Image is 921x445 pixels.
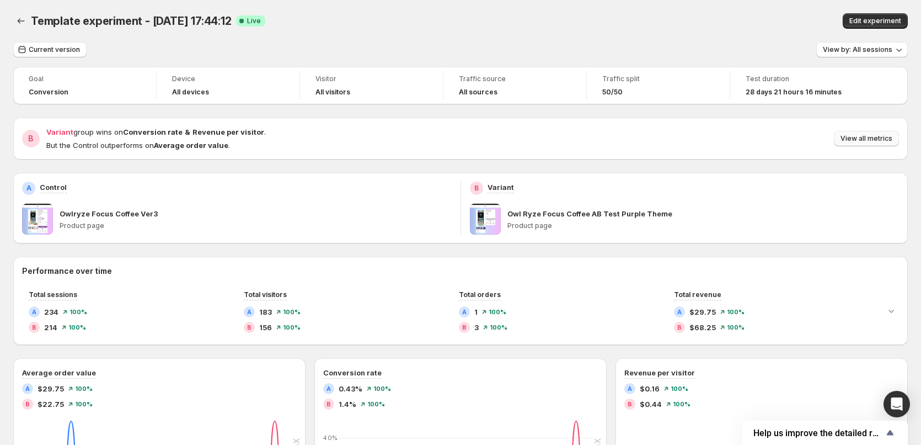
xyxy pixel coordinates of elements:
[315,75,427,83] span: Visitor
[283,324,301,331] span: 100%
[283,309,301,315] span: 100%
[673,401,690,407] span: 100%
[628,385,632,392] h2: A
[602,88,623,97] span: 50/50
[507,208,672,219] p: Owl Ryze Focus Coffee AB Test Purple Theme
[339,383,362,394] span: 0.43%
[488,182,514,193] p: Variant
[172,75,284,83] span: Device
[834,131,899,146] button: View all metrics
[840,134,892,143] span: View all metrics
[46,128,73,136] span: Variant
[671,385,688,392] span: 100%
[172,88,209,97] h4: All devices
[29,73,141,98] a: GoalConversion
[843,13,908,29] button: Edit experiment
[172,73,284,98] a: DeviceAll devices
[46,141,230,150] span: But the Control outperforms on .
[727,309,745,315] span: 100%
[28,133,34,144] h2: B
[459,88,497,97] h4: All sources
[883,303,899,319] button: Expand chart
[640,399,662,410] span: $0.44
[849,17,901,25] span: Edit experiment
[13,42,87,57] button: Current version
[459,73,571,98] a: Traffic sourceAll sources
[32,324,36,331] h2: B
[628,401,632,407] h2: B
[60,208,158,219] p: Owlryze Focus Coffee Ver3
[154,141,228,150] strong: Average order value
[326,385,331,392] h2: A
[753,426,897,439] button: Show survey - Help us improve the detailed report for A/B campaigns
[462,309,467,315] h2: A
[60,221,452,230] p: Product page
[26,184,31,193] h2: A
[44,306,58,317] span: 234
[32,309,36,315] h2: A
[727,324,745,331] span: 100%
[22,266,899,277] h2: Performance over time
[489,309,506,315] span: 100%
[75,385,93,392] span: 100%
[459,75,571,83] span: Traffic source
[367,401,385,407] span: 100%
[624,367,695,378] h3: Revenue per visitor
[68,324,86,331] span: 100%
[689,322,716,333] span: $68.25
[25,401,30,407] h2: B
[44,322,57,333] span: 214
[247,309,251,315] h2: A
[602,75,714,83] span: Traffic split
[490,324,507,331] span: 100%
[259,322,272,333] span: 156
[640,383,660,394] span: $0.16
[38,399,64,410] span: $22.75
[677,309,682,315] h2: A
[677,324,682,331] h2: B
[22,367,96,378] h3: Average order value
[244,290,287,299] span: Total visitors
[38,383,64,394] span: $29.75
[323,367,382,378] h3: Conversion rate
[459,290,501,299] span: Total orders
[247,324,251,331] h2: B
[29,88,68,97] span: Conversion
[373,385,391,392] span: 100%
[326,401,331,407] h2: B
[192,128,264,136] strong: Revenue per visitor
[29,75,141,83] span: Goal
[29,290,77,299] span: Total sessions
[474,322,479,333] span: 3
[75,401,93,407] span: 100%
[29,45,80,54] span: Current version
[470,204,501,235] img: Owl Ryze Focus Coffee AB Test Purple Theme
[474,184,479,193] h2: B
[823,45,892,54] span: View by: All sessions
[816,42,908,57] button: View by: All sessions
[474,306,478,317] span: 1
[185,128,190,136] strong: &
[40,182,67,193] p: Control
[31,14,232,28] span: Template experiment - [DATE] 17:44:12
[674,290,721,299] span: Total revenue
[315,73,427,98] a: VisitorAll visitors
[746,75,858,83] span: Test duration
[315,88,350,97] h4: All visitors
[602,73,714,98] a: Traffic split50/50
[13,13,29,29] button: Back
[25,385,30,392] h2: A
[259,306,272,317] span: 183
[689,306,716,317] span: $29.75
[123,128,183,136] strong: Conversion rate
[46,128,266,136] span: group wins on .
[746,73,858,98] a: Test duration28 days 21 hours 16 minutes
[883,391,910,417] div: Open Intercom Messenger
[323,434,338,442] text: 40%
[462,324,467,331] h2: B
[753,428,883,438] span: Help us improve the detailed report for A/B campaigns
[69,309,87,315] span: 100%
[22,204,53,235] img: Owlryze Focus Coffee Ver3
[746,88,842,97] span: 28 days 21 hours 16 minutes
[339,399,356,410] span: 1.4%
